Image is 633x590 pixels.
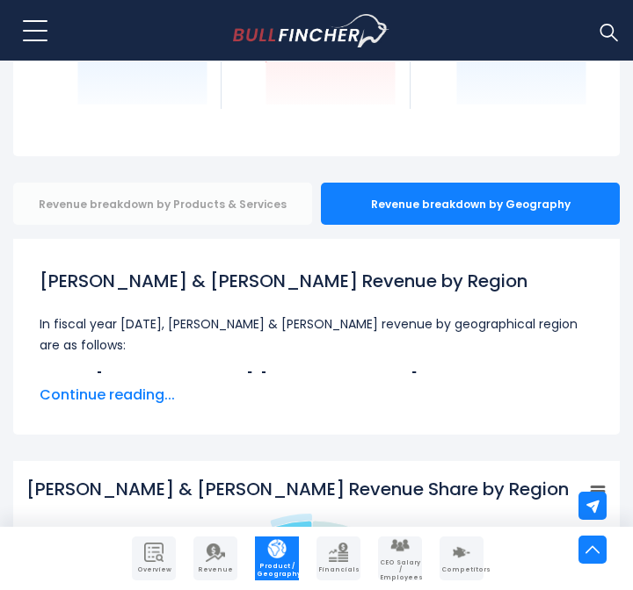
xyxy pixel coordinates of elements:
[193,536,237,580] a: Company Revenue
[40,313,593,356] p: In fiscal year [DATE], [PERSON_NAME] & [PERSON_NAME] revenue by geographical region are as follows:
[40,385,593,406] span: Continue reading...
[57,370,421,390] b: Asia-[GEOGRAPHIC_DATA], [GEOGRAPHIC_DATA]:
[440,536,484,580] a: Company Competitors
[40,268,593,294] h1: [PERSON_NAME] & [PERSON_NAME] Revenue by Region
[318,566,359,573] span: Financials
[134,566,174,573] span: Overview
[257,563,297,578] span: Product / Geography
[233,14,422,47] a: Go to homepage
[132,536,176,580] a: Company Overview
[441,566,482,573] span: Competitors
[321,183,620,225] div: Revenue breakdown by Geography
[13,183,312,225] div: Revenue breakdown by Products & Services
[380,559,420,581] span: CEO Salary / Employees
[195,566,236,573] span: Revenue
[316,536,360,580] a: Company Financials
[233,14,390,47] img: Bullfincher logo
[26,477,569,501] tspan: [PERSON_NAME] & [PERSON_NAME] Revenue Share by Region
[40,370,593,391] li: $13.59 B
[378,536,422,580] a: Company Employees
[255,536,299,580] a: Company Product/Geography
